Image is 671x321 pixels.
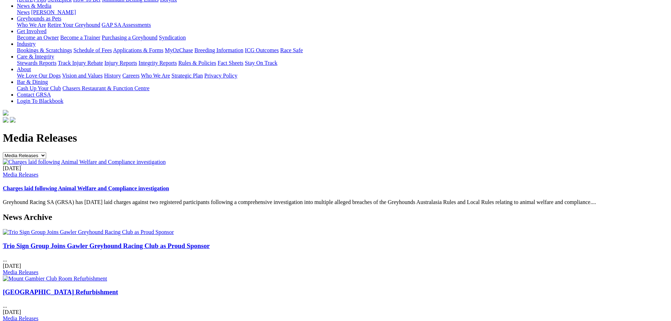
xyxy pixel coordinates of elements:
a: Greyhounds as Pets [17,16,61,21]
img: Charges laid following Animal Welfare and Compliance investigation [3,159,166,165]
div: Care & Integrity [17,60,668,66]
div: Bar & Dining [17,85,668,92]
span: [DATE] [3,165,21,171]
a: Track Injury Rebate [58,60,103,66]
a: Stay On Track [245,60,277,66]
h1: Media Releases [3,131,668,144]
a: History [104,73,121,79]
div: Greyhounds as Pets [17,22,668,28]
div: Get Involved [17,35,668,41]
span: [DATE] [3,309,21,315]
div: Greyhound Racing SA (GRSA) has [DATE] laid charges against two registered participants following ... [3,165,668,206]
h2: News Archive [3,212,668,222]
a: We Love Our Dogs [17,73,61,79]
a: Chasers Restaurant & Function Centre [62,85,149,91]
a: Retire Your Greyhound [48,22,100,28]
a: Strategic Plan [172,73,203,79]
a: Who We Are [17,22,46,28]
a: Who We Are [141,73,170,79]
a: Race Safe [280,47,303,53]
a: Stewards Reports [17,60,56,66]
a: Privacy Policy [204,73,237,79]
a: ICG Outcomes [245,47,279,53]
a: Schedule of Fees [73,47,112,53]
a: Syndication [159,35,186,41]
img: facebook.svg [3,117,8,123]
div: Industry [17,47,668,54]
a: Bookings & Scratchings [17,47,72,53]
a: News [17,9,30,15]
a: Rules & Policies [178,60,216,66]
div: ... [3,242,668,276]
a: Cash Up Your Club [17,85,61,91]
a: Injury Reports [104,60,137,66]
a: Trio Sign Group Joins Gawler Greyhound Racing Club as Proud Sponsor [3,242,210,249]
a: Care & Integrity [17,54,54,60]
span: [DATE] [3,263,21,269]
a: Media Releases [3,172,38,178]
a: Fact Sheets [218,60,243,66]
a: Media Releases [3,269,38,275]
a: MyOzChase [165,47,193,53]
a: Bar & Dining [17,79,48,85]
a: Integrity Reports [138,60,177,66]
a: About [17,66,31,72]
a: Industry [17,41,36,47]
a: Charges laid following Animal Welfare and Compliance investigation [3,185,169,191]
a: Become a Trainer [60,35,100,41]
a: Login To Blackbook [17,98,63,104]
div: News & Media [17,9,668,16]
a: Vision and Values [62,73,102,79]
img: Mount Gambier Club Room Refurbishment [3,276,107,282]
a: Careers [122,73,139,79]
a: Contact GRSA [17,92,51,98]
div: About [17,73,668,79]
a: GAP SA Assessments [102,22,151,28]
a: Get Involved [17,28,46,34]
a: News & Media [17,3,51,9]
img: logo-grsa-white.png [3,110,8,116]
a: Breeding Information [194,47,243,53]
img: twitter.svg [10,117,15,123]
a: [GEOGRAPHIC_DATA] Refurbishment [3,288,118,296]
a: Applications & Forms [113,47,163,53]
img: Trio Sign Group Joins Gawler Greyhound Racing Club as Proud Sponsor [3,229,174,235]
a: [PERSON_NAME] [31,9,76,15]
a: Purchasing a Greyhound [102,35,157,41]
a: Become an Owner [17,35,59,41]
